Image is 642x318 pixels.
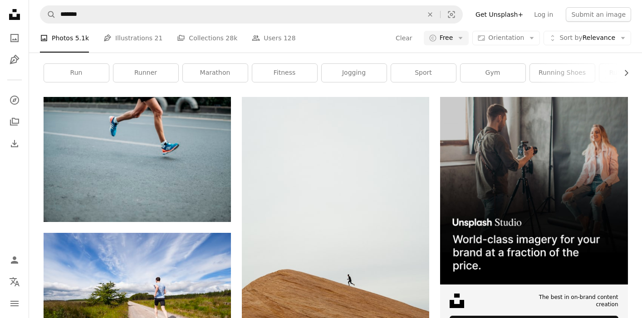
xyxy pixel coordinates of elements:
a: Log in / Sign up [5,251,24,269]
span: The best in on-brand content creation [515,294,618,309]
button: Clear [395,31,413,45]
span: Relevance [559,34,615,43]
span: Sort by [559,34,582,41]
span: 21 [155,33,163,43]
span: Free [440,34,453,43]
button: Search Unsplash [40,6,56,23]
a: Illustrations [5,51,24,69]
img: file-1715651741414-859baba4300dimage [440,97,627,284]
a: runner [113,64,178,82]
a: fitness [252,64,317,82]
a: gym [461,64,525,82]
a: running shoes [530,64,595,82]
a: marathon [183,64,248,82]
button: Submit an image [566,7,631,22]
a: jogging [322,64,387,82]
form: Find visuals sitewide [40,5,463,24]
button: Visual search [441,6,462,23]
button: Clear [420,6,440,23]
a: Collections [5,113,24,131]
img: file-1631678316303-ed18b8b5cb9cimage [450,294,464,308]
button: Orientation [472,31,540,45]
a: Log in [529,7,559,22]
a: Download History [5,135,24,153]
a: Explore [5,91,24,109]
a: Illustrations 21 [103,24,162,53]
a: person running on top on hill during daytime [242,217,429,226]
a: Home — Unsplash [5,5,24,25]
span: Orientation [488,34,524,41]
a: run [44,64,109,82]
button: Sort byRelevance [544,31,631,45]
button: Menu [5,294,24,313]
img: pair of blue-and-white Adidas running shoes [44,97,231,222]
a: pair of blue-and-white Adidas running shoes [44,155,231,163]
a: Photos [5,29,24,47]
a: sport [391,64,456,82]
button: scroll list to the right [618,64,628,82]
a: Get Unsplash+ [470,7,529,22]
a: man running on road near grass field [44,291,231,299]
button: Language [5,273,24,291]
a: Collections 28k [177,24,237,53]
span: 28k [225,33,237,43]
span: 128 [284,33,296,43]
button: Free [424,31,469,45]
a: Users 128 [252,24,295,53]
